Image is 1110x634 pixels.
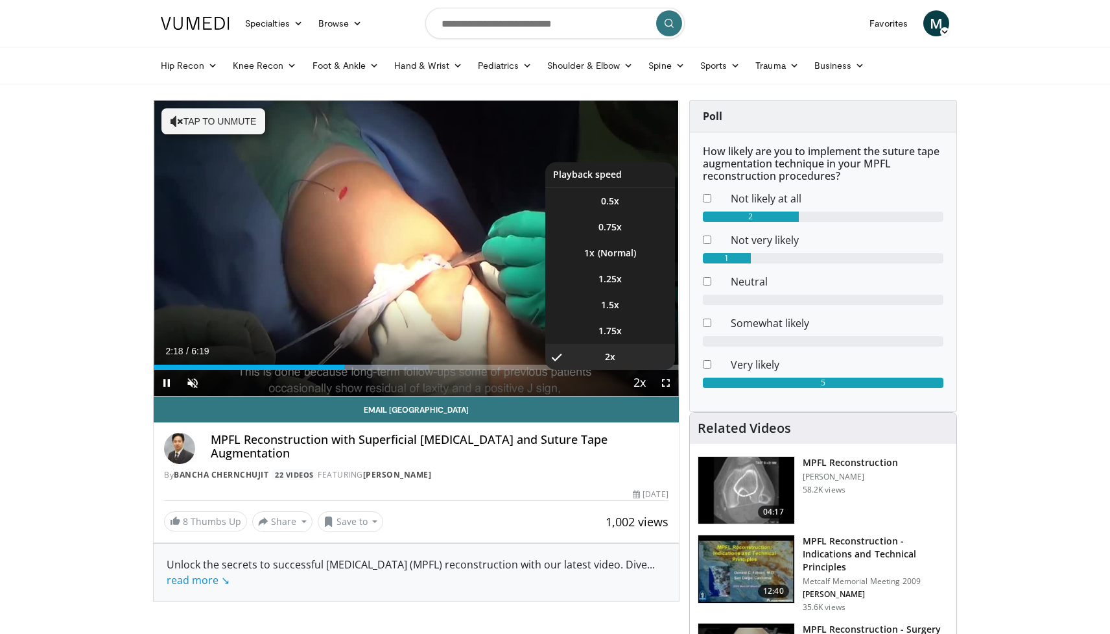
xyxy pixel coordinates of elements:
[154,365,679,370] div: Progress Bar
[183,515,188,528] span: 8
[803,589,949,600] p: [PERSON_NAME]
[598,221,622,234] span: 0.75x
[252,511,313,532] button: Share
[641,53,692,79] a: Spine
[758,585,789,598] span: 12:40
[601,299,619,311] span: 1.5x
[698,535,794,603] img: 642458_3.png.150x105_q85_crop-smart_upscale.jpg
[721,315,953,331] dd: Somewhat likely
[692,53,748,79] a: Sports
[191,346,209,356] span: 6:19
[803,472,898,482] p: [PERSON_NAME]
[606,514,668,530] span: 1,002 views
[698,457,794,524] img: 38434_0000_3.png.150x105_q85_crop-smart_upscale.jpg
[470,53,539,79] a: Pediatrics
[154,396,679,422] a: Email [GEOGRAPHIC_DATA]
[164,511,247,531] a: 8 Thumbs Up
[758,506,789,518] span: 04:17
[311,10,370,36] a: Browse
[164,469,668,481] div: By FEATURING
[633,489,668,500] div: [DATE]
[164,433,195,464] img: Avatar
[803,576,949,587] p: Metcalf Memorial Meeting 2009
[305,53,387,79] a: Foot & Ankle
[167,557,666,588] div: Unlock the secrets to successful [MEDICAL_DATA] (MPFL) reconstruction with our latest video. Dive
[803,456,898,469] h3: MPFL Reconstruction
[721,274,953,289] dd: Neutral
[386,53,470,79] a: Hand & Wrist
[862,10,915,36] a: Favorites
[721,232,953,248] dd: Not very likely
[923,10,949,36] a: M
[598,273,622,286] span: 1.25x
[703,378,943,388] div: 5
[180,370,206,396] button: Unmute
[271,469,318,480] a: 22 Videos
[703,212,799,222] div: 2
[721,191,953,206] dd: Not likely at all
[627,370,653,396] button: Playback Rate
[703,145,943,183] h6: How likely are you to implement the suture tape augmentation technique in your MPFL reconstructio...
[803,485,845,495] p: 58.2K views
[153,53,225,79] a: Hip Recon
[225,53,305,79] a: Knee Recon
[165,346,183,356] span: 2:18
[318,511,384,532] button: Save to
[807,53,873,79] a: Business
[748,53,807,79] a: Trauma
[211,433,668,461] h4: MPFL Reconstruction with Superficial [MEDICAL_DATA] and Suture Tape Augmentation
[425,8,685,39] input: Search topics, interventions
[601,195,619,208] span: 0.5x
[698,456,949,525] a: 04:17 MPFL Reconstruction [PERSON_NAME] 58.2K views
[186,346,189,356] span: /
[605,350,615,363] span: 2x
[154,101,679,396] video-js: Video Player
[167,573,230,587] a: read more ↘
[653,370,679,396] button: Fullscreen
[174,469,268,480] a: Bancha Chernchujit
[698,535,949,613] a: 12:40 MPFL Reconstruction - Indications and Technical Principles Metcalf Memorial Meeting 2009 [P...
[154,370,180,396] button: Pause
[721,357,953,372] dd: Very likely
[598,324,622,337] span: 1.75x
[167,557,655,587] span: ...
[363,469,432,480] a: [PERSON_NAME]
[803,602,845,613] p: 35.6K views
[584,247,595,260] span: 1x
[698,421,791,436] h4: Related Videos
[237,10,311,36] a: Specialties
[161,17,230,30] img: VuMedi Logo
[161,108,265,134] button: Tap to unmute
[703,109,722,123] strong: Poll
[539,53,641,79] a: Shoulder & Elbow
[703,253,751,263] div: 1
[803,535,949,574] h3: MPFL Reconstruction - Indications and Technical Principles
